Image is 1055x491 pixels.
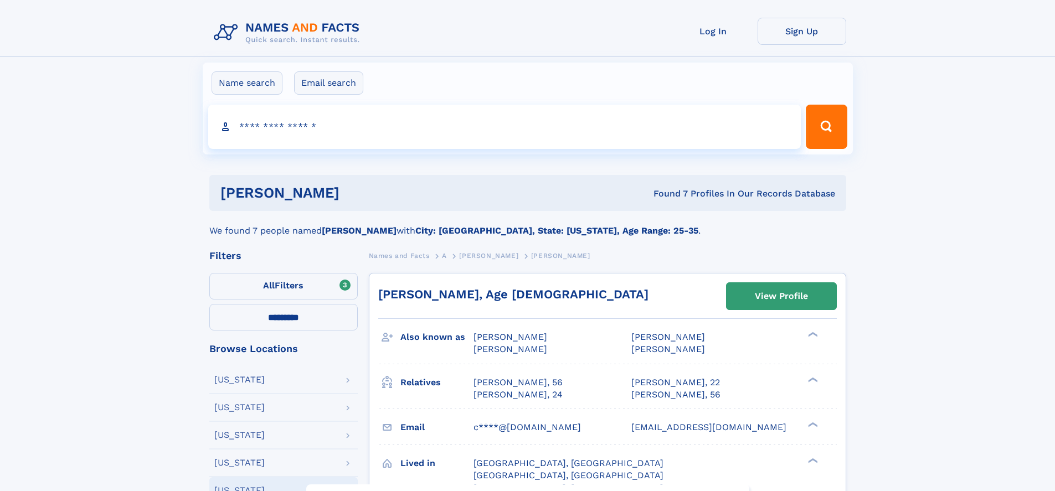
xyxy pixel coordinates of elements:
[214,375,265,384] div: [US_STATE]
[631,344,705,354] span: [PERSON_NAME]
[214,431,265,440] div: [US_STATE]
[378,287,649,301] a: [PERSON_NAME], Age [DEMOGRAPHIC_DATA]
[209,344,358,354] div: Browse Locations
[442,252,447,260] span: A
[631,389,721,401] a: [PERSON_NAME], 56
[631,422,786,432] span: [EMAIL_ADDRESS][DOMAIN_NAME]
[322,225,397,236] b: [PERSON_NAME]
[474,332,547,342] span: [PERSON_NAME]
[400,454,474,473] h3: Lived in
[631,332,705,342] span: [PERSON_NAME]
[459,249,518,262] a: [PERSON_NAME]
[631,376,720,389] a: [PERSON_NAME], 22
[459,252,518,260] span: [PERSON_NAME]
[474,458,663,468] span: [GEOGRAPHIC_DATA], [GEOGRAPHIC_DATA]
[400,418,474,437] h3: Email
[755,283,808,309] div: View Profile
[263,280,275,291] span: All
[209,18,369,48] img: Logo Names and Facts
[212,71,282,95] label: Name search
[474,344,547,354] span: [PERSON_NAME]
[294,71,363,95] label: Email search
[805,457,819,464] div: ❯
[369,249,430,262] a: Names and Facts
[669,18,758,45] a: Log In
[208,105,801,149] input: search input
[496,188,835,200] div: Found 7 Profiles In Our Records Database
[474,389,563,401] a: [PERSON_NAME], 24
[806,105,847,149] button: Search Button
[442,249,447,262] a: A
[727,283,836,309] a: View Profile
[209,273,358,299] label: Filters
[805,376,819,383] div: ❯
[415,225,698,236] b: City: [GEOGRAPHIC_DATA], State: [US_STATE], Age Range: 25-35
[214,403,265,412] div: [US_STATE]
[531,252,590,260] span: [PERSON_NAME]
[220,186,497,200] h1: [PERSON_NAME]
[474,376,563,389] a: [PERSON_NAME], 56
[400,328,474,347] h3: Also known as
[474,470,663,480] span: [GEOGRAPHIC_DATA], [GEOGRAPHIC_DATA]
[400,373,474,392] h3: Relatives
[805,421,819,428] div: ❯
[758,18,846,45] a: Sign Up
[209,251,358,261] div: Filters
[209,211,846,237] div: We found 7 people named with .
[805,331,819,338] div: ❯
[214,458,265,467] div: [US_STATE]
